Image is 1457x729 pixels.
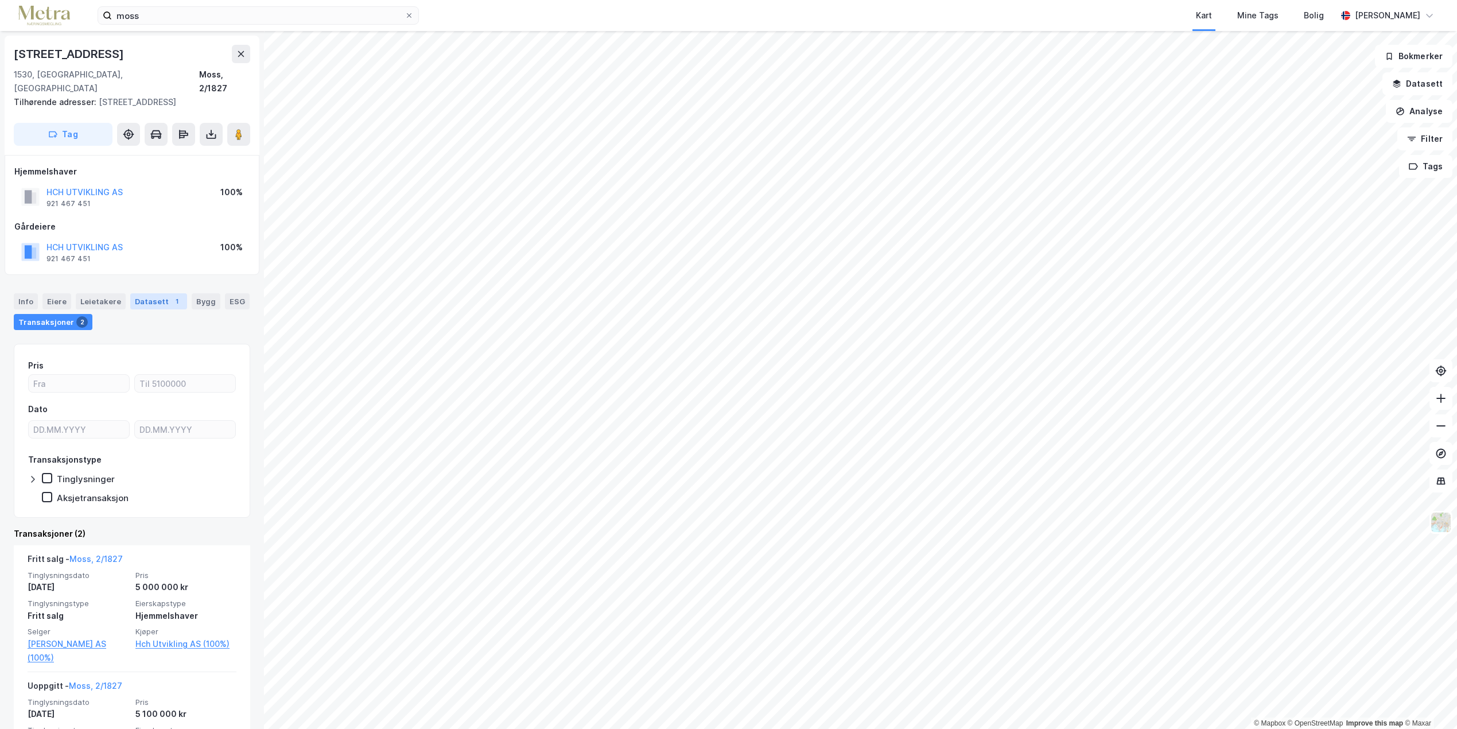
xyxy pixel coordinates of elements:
[220,185,243,199] div: 100%
[57,474,115,484] div: Tinglysninger
[1399,155,1452,178] button: Tags
[112,7,405,24] input: Søk på adresse, matrikkel, gårdeiere, leietakere eller personer
[28,453,102,467] div: Transaksjonstype
[14,95,241,109] div: [STREET_ADDRESS]
[14,314,92,330] div: Transaksjoner
[225,293,250,309] div: ESG
[14,293,38,309] div: Info
[135,609,236,623] div: Hjemmelshaver
[57,493,129,503] div: Aksjetransaksjon
[28,707,129,721] div: [DATE]
[135,627,236,637] span: Kjøper
[28,571,129,580] span: Tinglysningsdato
[18,6,70,26] img: metra-logo.256734c3b2bbffee19d4.png
[46,254,91,263] div: 921 467 451
[199,68,250,95] div: Moss, 2/1827
[135,697,236,707] span: Pris
[171,296,182,307] div: 1
[1237,9,1279,22] div: Mine Tags
[1400,674,1457,729] div: Kontrollprogram for chat
[192,293,220,309] div: Bygg
[28,637,129,665] a: [PERSON_NAME] AS (100%)
[46,199,91,208] div: 921 467 451
[76,293,126,309] div: Leietakere
[1346,719,1403,727] a: Improve this map
[14,165,250,179] div: Hjemmelshaver
[28,402,48,416] div: Dato
[1355,9,1420,22] div: [PERSON_NAME]
[135,707,236,721] div: 5 100 000 kr
[135,599,236,608] span: Eierskapstype
[135,580,236,594] div: 5 000 000 kr
[28,359,44,373] div: Pris
[29,421,129,438] input: DD.MM.YYYY
[14,123,112,146] button: Tag
[220,241,243,254] div: 100%
[76,316,88,328] div: 2
[14,68,199,95] div: 1530, [GEOGRAPHIC_DATA], [GEOGRAPHIC_DATA]
[135,421,235,438] input: DD.MM.YYYY
[29,375,129,392] input: Fra
[1254,719,1285,727] a: Mapbox
[14,527,250,541] div: Transaksjoner (2)
[42,293,71,309] div: Eiere
[28,697,129,707] span: Tinglysningsdato
[14,97,99,107] span: Tilhørende adresser:
[1304,9,1324,22] div: Bolig
[135,637,236,651] a: Hch Utvikling AS (100%)
[135,571,236,580] span: Pris
[1375,45,1452,68] button: Bokmerker
[130,293,187,309] div: Datasett
[135,375,235,392] input: Til 5100000
[14,220,250,234] div: Gårdeiere
[1382,72,1452,95] button: Datasett
[1430,511,1452,533] img: Z
[1386,100,1452,123] button: Analyse
[14,45,126,63] div: [STREET_ADDRESS]
[28,552,123,571] div: Fritt salg -
[1196,9,1212,22] div: Kart
[69,681,122,691] a: Moss, 2/1827
[28,599,129,608] span: Tinglysningstype
[28,580,129,594] div: [DATE]
[28,609,129,623] div: Fritt salg
[28,627,129,637] span: Selger
[1397,127,1452,150] button: Filter
[1288,719,1343,727] a: OpenStreetMap
[1400,674,1457,729] iframe: Chat Widget
[28,679,122,697] div: Uoppgitt -
[69,554,123,564] a: Moss, 2/1827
